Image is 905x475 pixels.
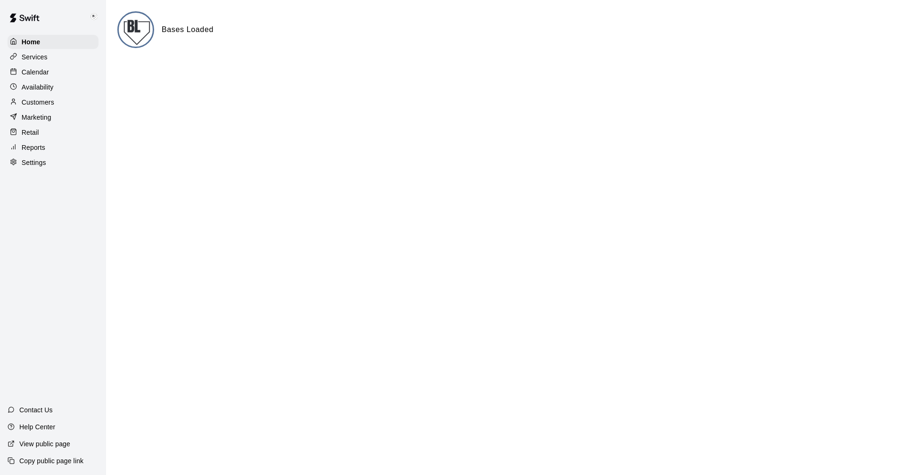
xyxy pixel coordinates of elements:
[22,82,54,92] p: Availability
[22,98,54,107] p: Customers
[22,143,45,152] p: Reports
[22,37,41,47] p: Home
[8,65,99,79] a: Calendar
[22,158,46,167] p: Settings
[8,35,99,49] a: Home
[8,125,99,139] a: Retail
[86,8,106,26] div: Keith Brooks
[19,439,70,449] p: View public page
[22,67,49,77] p: Calendar
[22,52,48,62] p: Services
[19,456,83,466] p: Copy public page link
[22,128,39,137] p: Retail
[22,113,51,122] p: Marketing
[119,13,154,48] img: Bases Loaded logo
[19,422,55,432] p: Help Center
[8,95,99,109] a: Customers
[19,405,53,415] p: Contact Us
[8,156,99,170] a: Settings
[162,24,214,36] h6: Bases Loaded
[8,80,99,94] a: Availability
[88,11,99,23] img: Keith Brooks
[8,50,99,64] a: Services
[8,110,99,124] a: Marketing
[8,140,99,155] a: Reports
